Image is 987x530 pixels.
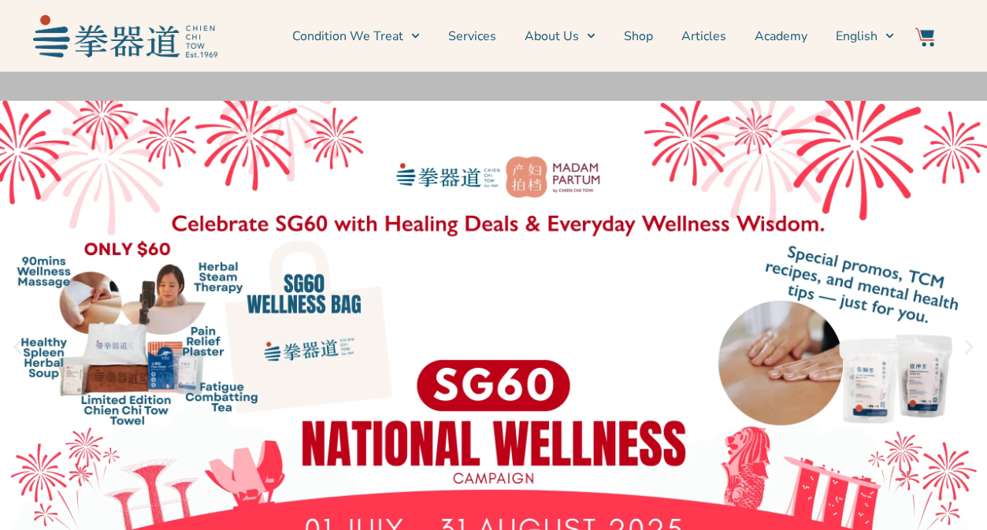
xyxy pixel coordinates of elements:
a: English [836,17,894,56]
nav: Menu [225,17,895,56]
div: Previous slide [8,338,28,358]
a: About Us [525,17,596,56]
img: Website Icon-03 [915,28,934,46]
a: Condition We Treat [292,17,420,56]
a: Shop [624,17,653,56]
a: Academy [755,17,807,56]
a: Services [448,17,496,56]
span: English [836,27,878,46]
div: Next slide [959,338,979,358]
a: Articles [681,17,726,56]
